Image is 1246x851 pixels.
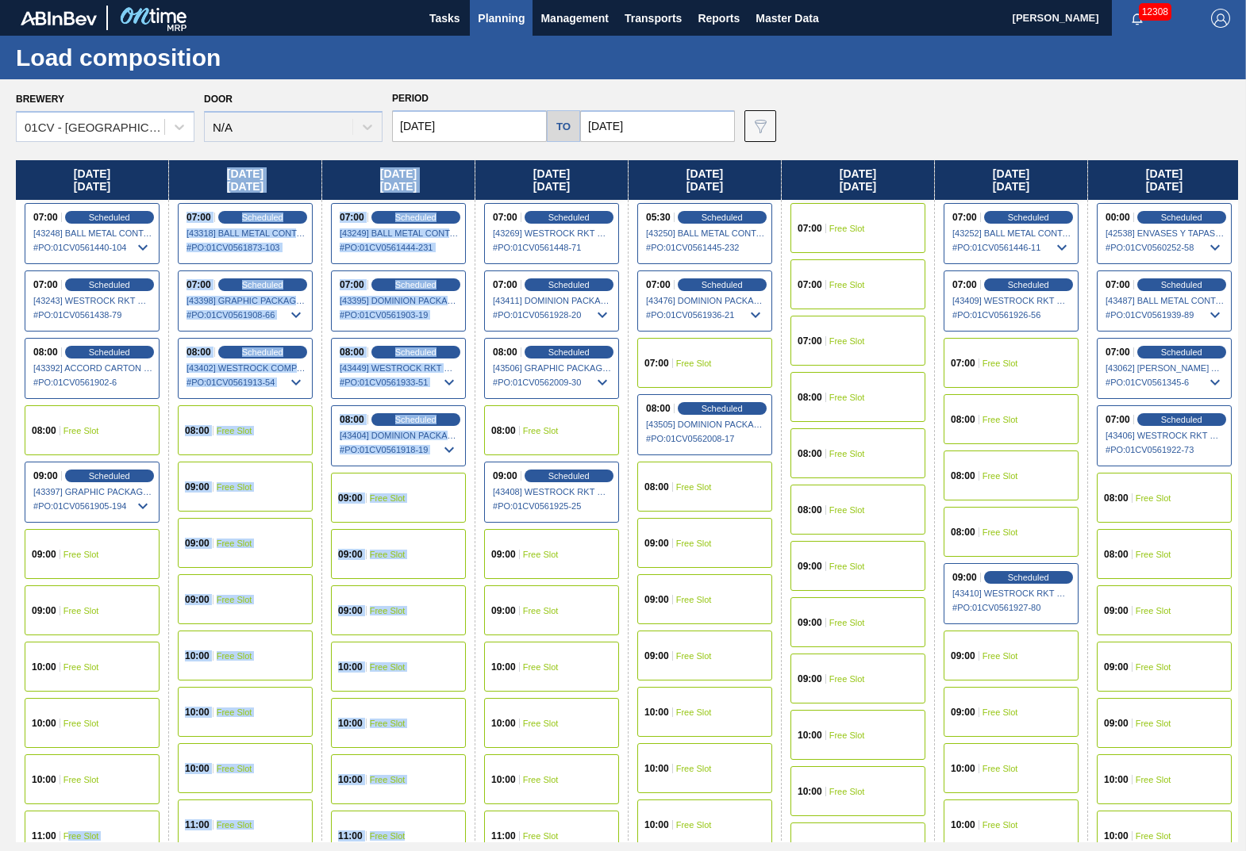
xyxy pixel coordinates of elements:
[1104,775,1129,784] span: 10:00
[340,228,459,238] span: [43249] BALL METAL CONTAINER GROUP - 0008221649
[32,606,56,615] span: 09:00
[698,9,740,28] span: Reports
[25,121,166,134] div: 01CV - [GEOGRAPHIC_DATA] Brewery
[338,775,363,784] span: 10:00
[1136,493,1171,503] span: Free Slot
[169,160,321,200] div: [DATE] [DATE]
[829,449,865,458] span: Free Slot
[63,719,99,728] span: Free Slot
[646,238,765,257] span: # PO : 01CV0561445-232
[983,415,1018,424] span: Free Slot
[491,775,516,784] span: 10:00
[829,562,865,571] span: Free Slot
[523,719,559,728] span: Free Slot
[33,487,152,496] span: [43397] GRAPHIC PACKAGING INTERNATIONA - 0008221069
[1136,662,1171,672] span: Free Slot
[217,482,252,492] span: Free Slot
[493,213,517,222] span: 07:00
[493,228,612,238] span: [43269] WESTROCK RKT COMPANY CORRUGATE - 0008365594
[676,764,712,773] span: Free Slot
[751,117,770,136] img: icon-filter-gray
[629,160,781,200] div: [DATE] [DATE]
[322,160,475,200] div: [DATE] [DATE]
[1211,9,1230,28] img: Logout
[1104,719,1129,728] span: 09:00
[493,305,612,324] span: # PO : 01CV0561928-20
[478,9,525,28] span: Planning
[338,662,363,672] span: 10:00
[32,426,56,435] span: 08:00
[952,573,977,582] span: 09:00
[217,651,252,661] span: Free Slot
[33,296,152,305] span: [43243] WESTROCK RKT COMPANY CORRUGATE - 0008365594
[952,280,977,289] span: 07:00
[16,48,298,67] h1: Load composition
[983,820,1018,830] span: Free Slot
[185,426,210,435] span: 08:00
[1161,213,1202,222] span: Scheduled
[829,280,865,289] span: Free Slot
[1112,7,1163,29] button: Notifications
[33,280,58,289] span: 07:00
[63,550,99,559] span: Free Slot
[187,296,306,305] span: [43398] GRAPHIC PACKAGING INTERNATIONA - 0008221069
[548,347,590,357] span: Scheduled
[983,651,1018,661] span: Free Slot
[493,363,612,373] span: [43506] GRAPHIC PACKAGING INTERNATIONA - 0008221069
[1104,606,1129,615] span: 09:00
[523,606,559,615] span: Free Slot
[217,595,252,604] span: Free Slot
[187,363,306,373] span: [43402] WESTROCK COMPANY - FOLDING CAR - 0008219776
[644,482,669,492] span: 08:00
[338,831,363,841] span: 11:00
[782,160,934,200] div: [DATE] [DATE]
[89,471,130,481] span: Scheduled
[829,505,865,515] span: Free Slot
[493,347,517,357] span: 08:00
[370,550,406,559] span: Free Slot
[1008,573,1049,582] span: Scheduled
[33,213,58,222] span: 07:00
[1139,3,1171,21] span: 12308
[756,9,818,28] span: Master Data
[491,426,516,435] span: 08:00
[1008,213,1049,222] span: Scheduled
[702,280,743,289] span: Scheduled
[798,280,822,289] span: 07:00
[983,471,1018,481] span: Free Slot
[951,651,975,661] span: 09:00
[983,764,1018,773] span: Free Slot
[33,373,152,392] span: # PO : 01CV0561902-6
[702,213,743,222] span: Scheduled
[1136,550,1171,559] span: Free Slot
[187,228,306,238] span: [43318] BALL METAL CONTAINER GROUP - 0008342641
[702,404,743,413] span: Scheduled
[548,280,590,289] span: Scheduled
[491,662,516,672] span: 10:00
[798,449,822,458] span: 08:00
[1161,347,1202,357] span: Scheduled
[63,775,99,784] span: Free Slot
[32,550,56,559] span: 09:00
[829,618,865,627] span: Free Slot
[395,280,436,289] span: Scheduled
[370,719,406,728] span: Free Slot
[983,358,1018,368] span: Free Slot
[33,228,152,238] span: [43248] BALL METAL CONTAINER GROUP - 0008221649
[395,347,436,357] span: Scheduled
[829,393,865,402] span: Free Slot
[646,404,671,413] span: 08:00
[646,228,765,238] span: [43250] BALL METAL CONTAINER GROUP - 0008221649
[676,482,712,492] span: Free Slot
[798,336,822,346] span: 07:00
[798,224,822,233] span: 07:00
[89,280,130,289] span: Scheduled
[370,606,406,615] span: Free Slot
[475,160,628,200] div: [DATE] [DATE]
[951,707,975,717] span: 09:00
[340,440,459,459] span: # PO : 01CV0561918-19
[32,662,56,672] span: 10:00
[1106,296,1225,305] span: [43487] BALL METAL CONTAINER GROUP - 0008221649
[493,496,612,516] span: # PO : 01CV0561925-25
[829,787,865,796] span: Free Slot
